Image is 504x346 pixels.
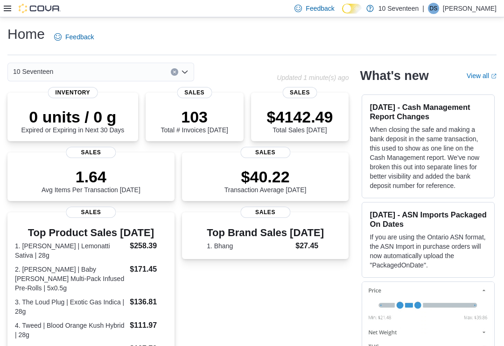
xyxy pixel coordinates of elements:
a: View allExternal link [467,72,497,79]
h1: Home [7,25,45,43]
span: Feedback [306,4,334,13]
p: 0 units / 0 g [21,108,124,126]
p: Updated 1 minute(s) ago [277,74,349,81]
h3: Top Product Sales [DATE] [15,227,167,238]
div: Transaction Average [DATE] [224,167,307,194]
span: Sales [66,147,116,158]
span: Inventory [48,87,98,98]
p: | [422,3,424,14]
dd: $136.81 [130,296,167,308]
dd: $171.45 [130,264,167,275]
p: [PERSON_NAME] [443,3,497,14]
p: If you are using the Ontario ASN format, the ASN Import in purchase orders will now automatically... [370,232,487,270]
div: Total # Invoices [DATE] [161,108,228,134]
dt: 1. Bhang [207,241,292,251]
div: Avg Items Per Transaction [DATE] [42,167,140,194]
div: Dave Seegar [428,3,439,14]
input: Dark Mode [342,4,362,14]
dd: $258.39 [130,240,167,252]
div: Expired or Expiring in Next 30 Days [21,108,124,134]
h3: Top Brand Sales [DATE] [207,227,324,238]
dt: 3. The Loud Plug | Exotic Gas Indica | 28g [15,297,126,316]
div: Total Sales [DATE] [267,108,333,134]
img: Cova [19,4,61,13]
span: Sales [177,87,212,98]
span: Sales [240,147,290,158]
p: $4142.49 [267,108,333,126]
span: Feedback [65,32,94,42]
span: 10 Seventeen [13,66,53,77]
p: $40.22 [224,167,307,186]
dt: 4. Tweed | Blood Orange Kush Hybrid | 28g [15,321,126,339]
svg: External link [491,73,497,79]
a: Feedback [50,28,98,46]
h2: What's new [360,68,428,83]
span: Sales [240,207,290,218]
dt: 1. [PERSON_NAME] | Lemonatti Sativa | 28g [15,241,126,260]
span: Sales [66,207,116,218]
dd: $27.45 [295,240,324,252]
p: 1.64 [42,167,140,186]
h3: [DATE] - ASN Imports Packaged On Dates [370,210,487,229]
button: Clear input [171,68,178,76]
span: Sales [282,87,317,98]
p: 103 [161,108,228,126]
dt: 2. [PERSON_NAME] | Baby [PERSON_NAME] Multi-Pack Infused Pre-Rolls | 5x0.5g [15,265,126,293]
p: 10 Seventeen [378,3,419,14]
dd: $111.97 [130,320,167,331]
span: DS [430,3,438,14]
button: Open list of options [181,68,189,76]
h3: [DATE] - Cash Management Report Changes [370,102,487,121]
p: When closing the safe and making a bank deposit in the same transaction, this used to show as one... [370,125,487,190]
